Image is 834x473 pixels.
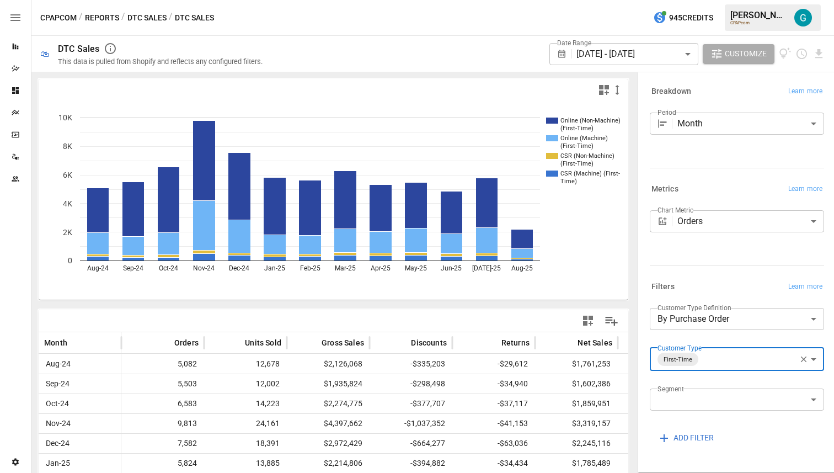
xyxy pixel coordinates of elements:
[254,354,281,374] span: 12,678
[560,125,594,132] text: (First-Time)
[40,49,49,59] div: 🛍
[322,394,364,413] span: $2,274,775
[68,256,72,265] text: 0
[496,354,530,374] span: -$29,612
[409,434,447,453] span: -$664,277
[409,454,447,473] span: -$394,882
[730,10,788,20] div: [PERSON_NAME]
[254,434,281,453] span: 18,391
[335,264,356,272] text: Mar-25
[322,354,364,374] span: $2,126,068
[58,57,263,66] div: This data is pulled from Shopify and reflects any configured filters.
[570,374,612,394] span: $1,602,386
[322,337,364,348] span: Gross Sales
[779,44,792,64] button: View documentation
[44,337,67,348] span: Month
[650,428,721,448] button: ADD FILTER
[496,434,530,453] span: -$63,036
[651,281,675,293] h6: Filters
[496,414,530,433] span: -$41,153
[788,86,822,97] span: Learn more
[673,431,714,445] span: ADD FILTER
[441,264,462,272] text: Jun-25
[411,337,447,348] span: Discounts
[570,414,612,433] span: $3,319,157
[121,11,125,25] div: /
[570,354,612,374] span: $1,761,253
[472,264,501,272] text: [DATE]-25
[651,183,678,195] h6: Metrics
[87,264,109,272] text: Aug-24
[63,199,72,208] text: 4K
[657,205,693,215] label: Chart Metric
[570,394,612,413] span: $1,859,951
[300,264,320,272] text: Feb-25
[79,11,83,25] div: /
[496,454,530,473] span: -$34,434
[40,11,77,25] button: CPAPcom
[322,374,364,394] span: $1,935,824
[657,303,731,312] label: Customer Type Definition
[127,11,167,25] button: DTC Sales
[322,434,364,453] span: $2,972,429
[795,47,808,60] button: Schedule report
[794,9,812,26] div: Gavin Acres
[677,210,824,232] div: Orders
[560,142,594,150] text: (First-Time)
[409,354,447,374] span: -$335,203
[176,434,199,453] span: 7,582
[169,11,173,25] div: /
[725,47,767,61] span: Customize
[322,414,364,433] span: $4,397,662
[176,374,199,394] span: 5,503
[657,384,683,394] label: Segment
[501,337,530,348] span: Returns
[193,264,215,272] text: Nov-24
[485,335,500,350] button: Sort
[576,43,698,65] div: [DATE] - [DATE]
[599,309,624,333] button: Manage Columns
[123,264,143,272] text: Sep-24
[254,374,281,394] span: 12,002
[788,184,822,195] span: Learn more
[44,454,72,473] span: Jan-25
[570,454,612,473] span: $1,785,489
[254,414,281,433] span: 24,161
[229,264,249,272] text: Dec-24
[58,113,72,122] text: 10K
[44,414,72,433] span: Nov-24
[176,354,199,374] span: 5,082
[677,113,824,135] div: Month
[44,374,71,394] span: Sep-24
[85,11,119,25] button: Reports
[39,101,628,300] svg: A chart.
[264,264,285,272] text: Jan-25
[254,454,281,473] span: 13,885
[657,343,702,353] label: Customer Type
[703,44,774,64] button: Customize
[730,20,788,25] div: CPAPcom
[405,264,427,272] text: May-25
[158,335,173,350] button: Sort
[63,171,72,179] text: 6K
[511,264,533,272] text: Aug-25
[659,353,697,366] span: First-Time
[788,281,822,293] span: Learn more
[159,264,178,272] text: Oct-24
[68,335,84,350] button: Sort
[254,394,281,413] span: 14,223
[176,414,199,433] span: 9,813
[58,44,99,54] div: DTC Sales
[245,337,281,348] span: Units Sold
[560,160,594,167] text: (First-Time)
[570,434,612,453] span: $2,245,116
[44,434,71,453] span: Dec-24
[403,414,447,433] span: -$1,037,352
[560,135,608,142] text: Online (Machine)
[176,454,199,473] span: 5,824
[578,337,612,348] span: Net Sales
[63,228,72,237] text: 2K
[812,47,825,60] button: Download report
[176,394,199,413] span: 6,583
